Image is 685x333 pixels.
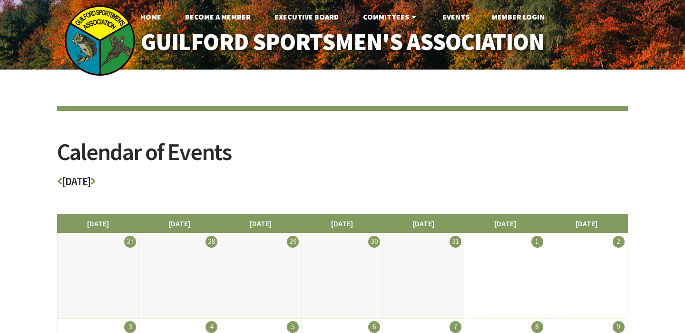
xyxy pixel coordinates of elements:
div: 28 [205,236,217,248]
li: [DATE] [301,214,383,233]
div: 8 [531,321,543,333]
a: Committees [355,7,426,26]
h3: [DATE] [57,176,628,192]
div: 4 [205,321,217,333]
li: [DATE] [57,214,139,233]
div: 29 [287,236,299,248]
div: 1 [531,236,543,248]
div: 2 [613,236,625,248]
div: 31 [450,236,461,248]
li: [DATE] [220,214,302,233]
h2: Calendar of Events [57,140,628,176]
a: Home [133,7,169,26]
div: 5 [287,321,299,333]
div: 30 [368,236,380,248]
div: 27 [124,236,136,248]
a: Executive Board [267,7,346,26]
li: [DATE] [382,214,464,233]
img: logo_sm.png [64,5,136,76]
div: 7 [450,321,461,333]
a: Member Login [484,7,552,26]
li: [DATE] [464,214,546,233]
div: 3 [124,321,136,333]
div: 6 [368,321,380,333]
a: Become A Member [177,7,258,26]
a: Guilford Sportsmen's Association [121,22,565,62]
a: Events [435,7,477,26]
li: [DATE] [138,214,220,233]
div: 9 [613,321,625,333]
li: [DATE] [546,214,627,233]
